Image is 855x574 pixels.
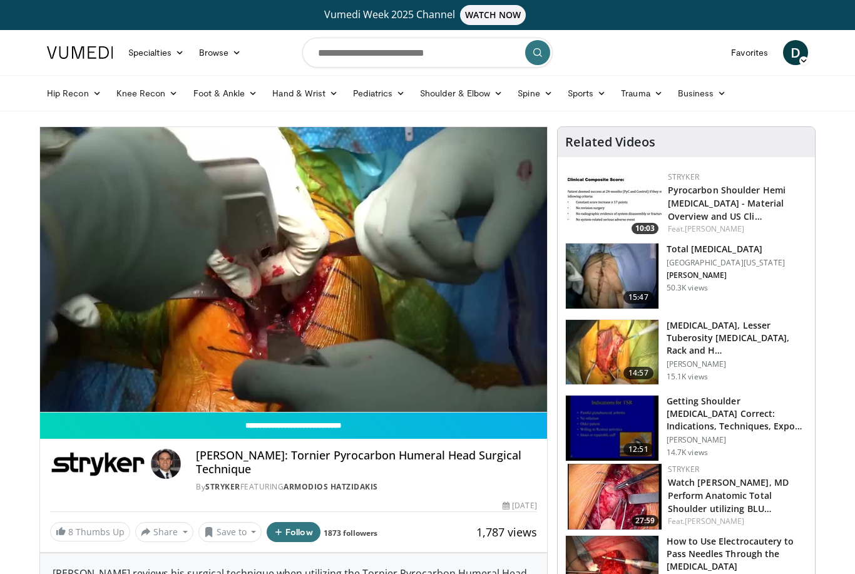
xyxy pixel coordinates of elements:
a: D [783,40,808,65]
img: 293c6ef9-b2a3-4840-bd37-651744860220.150x105_q85_crop-smart_upscale.jpg [568,464,662,530]
img: TSA_with_LT_Final_100000289_3.jpg.150x105_q85_crop-smart_upscale.jpg [566,320,658,385]
a: Hip Recon [39,81,109,106]
p: [GEOGRAPHIC_DATA][US_STATE] [667,258,785,268]
a: Stryker [668,172,699,182]
img: VuMedi Logo [47,46,113,59]
button: Share [135,522,193,542]
a: 27:59 [568,464,662,530]
a: Business [670,81,734,106]
a: Browse [192,40,249,65]
input: Search topics, interventions [302,38,553,68]
a: Specialties [121,40,192,65]
a: Watch [PERSON_NAME], MD Perform Anatomic Total Shoulder utilizing BLU… [668,476,789,515]
img: 38759_0000_3.png.150x105_q85_crop-smart_upscale.jpg [566,396,658,461]
img: Stryker [50,449,146,479]
a: Foot & Ankle [186,81,265,106]
span: 8 [68,526,73,538]
span: 15:47 [623,291,653,304]
a: Stryker [668,464,699,474]
img: 38826_0000_3.png.150x105_q85_crop-smart_upscale.jpg [566,243,658,309]
a: Spine [510,81,560,106]
a: 1873 followers [324,528,377,538]
a: Pyrocarbon Shoulder Hemi [MEDICAL_DATA] - Material Overview and US Cli… [668,184,786,222]
img: dbd81320-e57e-4b28-a2ab-34e7766b3693.150x105_q85_crop-smart_upscale.jpg [568,172,662,237]
a: Vumedi Week 2025 ChannelWATCH NOW [49,5,806,25]
a: 8 Thumbs Up [50,522,130,541]
p: 14.7K views [667,448,708,458]
a: Hand & Wrist [265,81,346,106]
a: 15:47 Total [MEDICAL_DATA] [GEOGRAPHIC_DATA][US_STATE] [PERSON_NAME] 50.3K views [565,243,807,309]
span: 12:51 [623,443,653,456]
p: 15.1K views [667,372,708,382]
p: [PERSON_NAME] [667,435,807,445]
a: Stryker [205,481,240,492]
div: Feat. [668,516,805,527]
h3: [MEDICAL_DATA], Lesser Tuberosity [MEDICAL_DATA], Rack and H… [667,319,807,357]
div: Feat. [668,223,805,235]
a: Knee Recon [109,81,186,106]
h4: [PERSON_NAME]: Tornier Pyrocarbon Humeral Head Surgical Technique [196,449,536,476]
h4: Related Videos [565,135,655,150]
a: Sports [560,81,614,106]
span: 10:03 [632,223,658,234]
a: Pediatrics [346,81,412,106]
div: By FEATURING [196,481,536,493]
a: Favorites [724,40,776,65]
p: [PERSON_NAME] [667,270,785,280]
a: Trauma [613,81,670,106]
a: Armodios Hatzidakis [284,481,378,492]
p: [PERSON_NAME] [667,359,807,369]
video-js: Video Player [40,127,547,413]
h3: How to Use Electrocautery to Pass Needles Through the [MEDICAL_DATA] [667,535,807,573]
button: Save to [198,522,262,542]
a: 14:57 [MEDICAL_DATA], Lesser Tuberosity [MEDICAL_DATA], Rack and H… [PERSON_NAME] 15.1K views [565,319,807,386]
h3: Total [MEDICAL_DATA] [667,243,785,255]
a: 12:51 Getting Shoulder [MEDICAL_DATA] Correct: Indications, Techniques, Expo… [PERSON_NAME] 14.7K... [565,395,807,461]
span: 1,787 views [476,525,537,540]
h3: Getting Shoulder [MEDICAL_DATA] Correct: Indications, Techniques, Expo… [667,395,807,433]
div: [DATE] [503,500,536,511]
a: Shoulder & Elbow [412,81,510,106]
p: 50.3K views [667,283,708,293]
a: [PERSON_NAME] [685,516,744,526]
a: 10:03 [568,172,662,237]
a: [PERSON_NAME] [685,223,744,234]
img: Avatar [151,449,181,479]
span: 27:59 [632,515,658,526]
span: WATCH NOW [460,5,526,25]
span: 14:57 [623,367,653,379]
button: Follow [267,522,320,542]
